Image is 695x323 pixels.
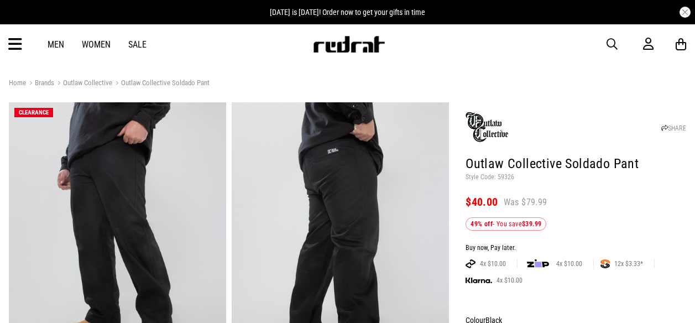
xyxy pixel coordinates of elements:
[9,79,26,87] a: Home
[54,79,112,89] a: Outlaw Collective
[661,124,686,132] a: SHARE
[270,8,425,17] span: [DATE] is [DATE]! Order now to get your gifts in time
[600,259,610,268] img: SPLITPAY
[466,259,475,268] img: AFTERPAY
[48,39,64,50] a: Men
[504,196,547,209] span: Was $79.99
[475,259,510,268] span: 4x $10.00
[466,244,686,253] div: Buy now, Pay later.
[471,220,493,228] b: 49% off
[128,39,147,50] a: Sale
[312,36,385,53] img: Redrat logo
[19,109,49,116] span: CLEARANCE
[466,278,492,284] img: KLARNA
[26,79,54,89] a: Brands
[492,276,527,285] span: 4x $10.00
[466,112,510,143] img: Outlaw Collective
[466,155,686,173] h1: Outlaw Collective Soldado Pant
[82,39,111,50] a: Women
[552,259,587,268] span: 4x $10.00
[610,259,647,268] span: 12x $3.33*
[466,195,498,209] span: $40.00
[527,258,549,269] img: zip
[112,79,210,89] a: Outlaw Collective Soldado Pant
[522,220,541,228] b: $39.99
[466,173,686,182] p: Style Code: 59326
[466,217,546,231] div: - You save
